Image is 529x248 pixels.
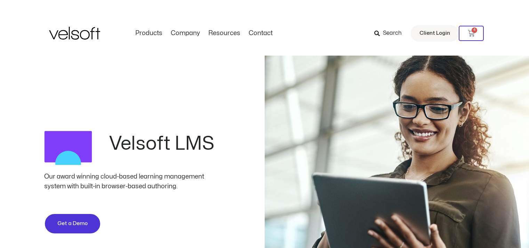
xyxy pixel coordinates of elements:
h2: Velsoft LMS [109,134,220,153]
span: Client Login [419,29,450,38]
a: Search [374,27,407,39]
a: 4 [459,26,484,41]
span: 4 [472,27,477,33]
img: Velsoft Training Materials [49,27,100,40]
a: ProductsMenu Toggle [131,30,167,37]
a: Get a Demo [44,213,101,234]
a: ContactMenu Toggle [245,30,277,37]
a: Client Login [411,25,459,42]
a: ResourcesMenu Toggle [204,30,245,37]
nav: Menu [131,30,277,37]
span: Search [383,29,402,38]
div: Our award winning cloud-based learning management system with built-in browser-based authoring. [44,172,220,191]
a: CompanyMenu Toggle [167,30,204,37]
img: LMS Logo [44,124,92,172]
span: Get a Demo [57,220,88,228]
